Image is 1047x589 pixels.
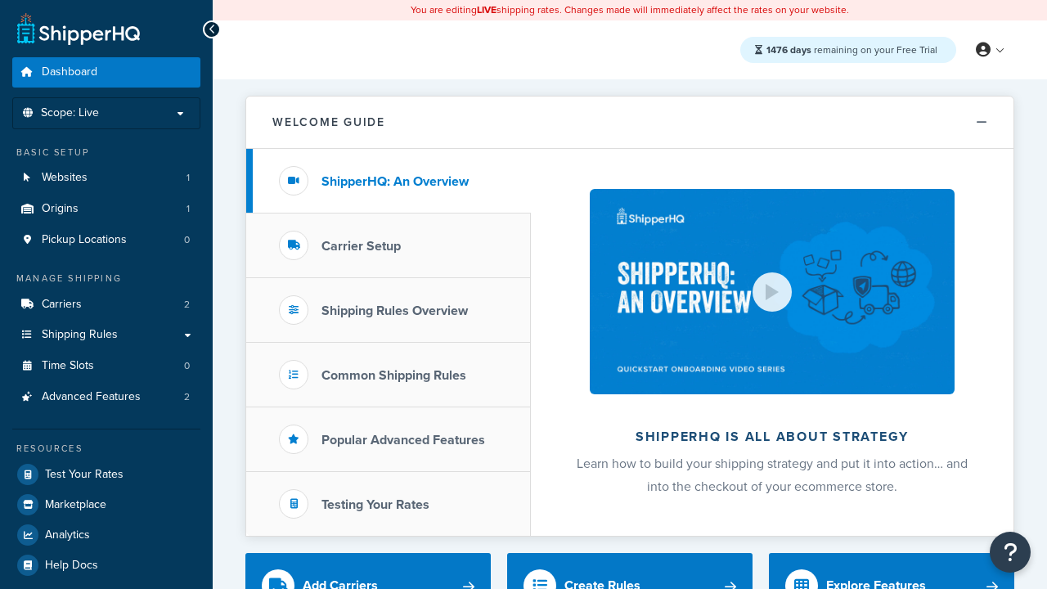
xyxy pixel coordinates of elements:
[321,497,429,512] h3: Testing Your Rates
[45,468,124,482] span: Test Your Rates
[45,528,90,542] span: Analytics
[577,454,968,496] span: Learn how to build your shipping strategy and put it into action… and into the checkout of your e...
[42,359,94,373] span: Time Slots
[12,225,200,255] a: Pickup Locations0
[321,303,468,318] h3: Shipping Rules Overview
[12,272,200,286] div: Manage Shipping
[186,202,190,216] span: 1
[321,433,485,447] h3: Popular Advanced Features
[42,390,141,404] span: Advanced Features
[12,520,200,550] a: Analytics
[12,382,200,412] a: Advanced Features2
[184,298,190,312] span: 2
[272,116,385,128] h2: Welcome Guide
[186,171,190,185] span: 1
[477,2,497,17] b: LIVE
[574,429,970,444] h2: ShipperHQ is all about strategy
[12,551,200,580] a: Help Docs
[12,320,200,350] a: Shipping Rules
[12,351,200,381] a: Time Slots0
[184,390,190,404] span: 2
[45,559,98,573] span: Help Docs
[12,163,200,193] li: Websites
[766,43,937,57] span: remaining on your Free Trial
[321,368,466,383] h3: Common Shipping Rules
[12,163,200,193] a: Websites1
[12,490,200,519] a: Marketplace
[184,233,190,247] span: 0
[42,328,118,342] span: Shipping Rules
[321,174,469,189] h3: ShipperHQ: An Overview
[12,194,200,224] a: Origins1
[12,351,200,381] li: Time Slots
[12,57,200,88] a: Dashboard
[766,43,811,57] strong: 1476 days
[12,382,200,412] li: Advanced Features
[42,233,127,247] span: Pickup Locations
[12,194,200,224] li: Origins
[12,442,200,456] div: Resources
[42,298,82,312] span: Carriers
[184,359,190,373] span: 0
[12,146,200,160] div: Basic Setup
[990,532,1031,573] button: Open Resource Center
[321,239,401,254] h3: Carrier Setup
[590,189,955,394] img: ShipperHQ is all about strategy
[42,171,88,185] span: Websites
[12,290,200,320] li: Carriers
[12,225,200,255] li: Pickup Locations
[246,97,1013,149] button: Welcome Guide
[42,65,97,79] span: Dashboard
[12,460,200,489] a: Test Your Rates
[41,106,99,120] span: Scope: Live
[42,202,79,216] span: Origins
[45,498,106,512] span: Marketplace
[12,290,200,320] a: Carriers2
